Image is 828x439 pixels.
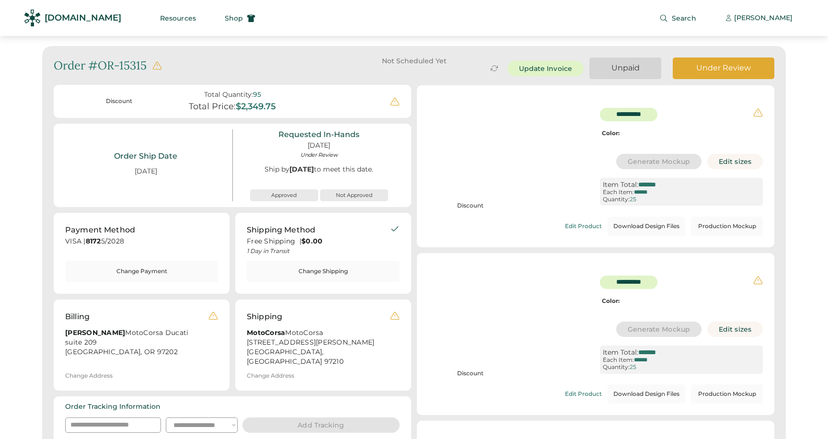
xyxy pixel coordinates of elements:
[603,364,630,370] div: Quantity:
[65,237,218,249] div: VISA | 5/2028
[45,12,121,24] div: [DOMAIN_NAME]
[123,163,169,180] div: [DATE]
[510,110,591,191] img: yH5BAEAAAAALAAAAAABAAEAAAIBRAA7
[648,9,708,28] button: Search
[707,322,763,337] button: Edit sizes
[603,348,638,357] div: Item Total:
[565,391,602,397] div: Edit Product
[602,129,620,137] strong: Color:
[608,217,685,236] button: Download Design Files
[204,91,253,99] div: Total Quantity:
[510,277,591,359] img: yH5BAEAAAAALAAAAAABAAEAAAIBRAA7
[278,129,359,140] div: Requested In-Hands
[250,165,389,186] div: Ship by to meet this date.
[71,97,167,105] div: Discount
[432,370,508,378] div: Discount
[253,91,261,99] div: 95
[630,196,636,203] div: 25
[301,237,322,245] strong: $0.00
[86,237,101,245] strong: 8172
[691,384,763,404] button: Production Mockup
[242,417,400,433] button: Add Tracking
[289,165,314,173] strong: [DATE]
[616,154,702,169] button: Generate Mockup
[672,15,696,22] span: Search
[65,261,218,282] button: Change Payment
[734,13,793,23] div: [PERSON_NAME]
[603,196,630,203] div: Quantity:
[54,58,147,74] div: Order #OR-15315
[320,189,388,201] button: Not Approved
[603,181,638,189] div: Item Total:
[247,328,285,337] strong: MotoCorsa
[247,237,390,246] div: Free Shipping |
[428,277,510,359] img: yH5BAEAAAAALAAAAAABAAEAAAIBRAA7
[608,384,685,404] button: Download Design Files
[65,372,113,379] div: Change Address
[250,189,318,201] button: Approved
[149,9,207,28] button: Resources
[65,224,135,236] div: Payment Method
[247,311,282,323] div: Shipping
[236,102,276,112] div: $2,349.75
[300,151,338,158] div: Under Review
[65,311,90,323] div: Billing
[507,61,584,76] button: Update Invoice
[247,372,294,379] div: Change Address
[684,63,763,73] div: Under Review
[247,224,315,236] div: Shipping Method
[354,58,474,64] div: Not Scheduled Yet
[247,261,400,282] button: Change Shipping
[603,189,634,196] div: Each Item:
[247,247,390,255] div: 1 Day in Transit
[601,63,650,73] div: Unpaid
[428,110,510,191] img: yH5BAEAAAAALAAAAAABAAEAAAIBRAA7
[24,10,41,26] img: Rendered Logo - Screens
[565,223,602,230] div: Edit Product
[65,328,125,337] strong: [PERSON_NAME]
[65,328,208,357] div: MotoCorsa Ducati suite 209 [GEOGRAPHIC_DATA], OR 97202
[114,151,177,162] div: Order Ship Date
[707,154,763,169] button: Edit sizes
[225,15,243,22] span: Shop
[189,102,236,112] div: Total Price:
[691,217,763,236] button: Production Mockup
[213,9,267,28] button: Shop
[630,364,636,370] div: 25
[616,322,702,337] button: Generate Mockup
[308,141,330,150] div: [DATE]
[247,328,390,367] div: MotoCorsa [STREET_ADDRESS][PERSON_NAME] [GEOGRAPHIC_DATA], [GEOGRAPHIC_DATA] 97210
[432,202,508,210] div: Discount
[602,297,620,304] strong: Color:
[65,402,161,412] div: Order Tracking Information
[603,357,634,363] div: Each Item:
